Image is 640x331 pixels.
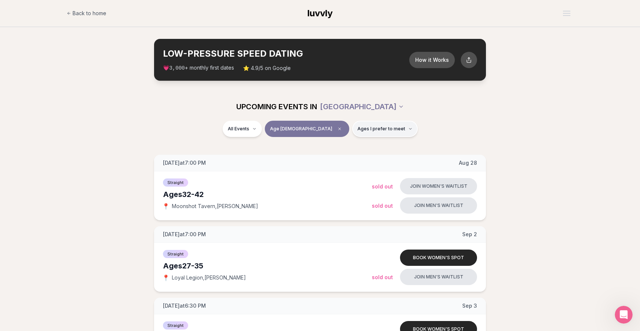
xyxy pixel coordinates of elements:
[169,65,185,71] span: 3,000
[400,197,477,214] button: Join men's waitlist
[228,126,249,132] span: All Events
[462,231,477,238] span: Sep 2
[163,64,234,72] span: 💗 + monthly first dates
[243,64,291,72] span: ⭐ 4.9/5 on Google
[163,275,169,281] span: 📍
[372,203,393,209] span: Sold Out
[400,269,477,285] button: Join men's waitlist
[372,183,393,190] span: Sold Out
[163,48,409,60] h2: LOW-PRESSURE SPEED DATING
[459,159,477,167] span: Aug 28
[307,7,333,19] a: luvvly
[400,250,477,266] button: Book women's spot
[163,231,206,238] span: [DATE] at 7:00 PM
[265,121,349,137] button: Age [DEMOGRAPHIC_DATA]Clear age
[163,203,169,209] span: 📍
[335,124,344,133] span: Clear age
[307,8,333,19] span: luvvly
[462,302,477,310] span: Sep 3
[172,274,246,281] span: Loyal Legion , [PERSON_NAME]
[163,189,372,200] div: Ages 32-42
[615,306,633,324] iframe: Intercom live chat
[67,6,106,21] a: Back to home
[223,121,262,137] button: All Events
[172,203,258,210] span: Moonshot Tavern , [PERSON_NAME]
[163,302,206,310] span: [DATE] at 6:30 PM
[163,159,206,167] span: [DATE] at 7:00 PM
[73,10,106,17] span: Back to home
[352,121,418,137] button: Ages I prefer to meet
[400,178,477,194] button: Join women's waitlist
[409,52,455,68] button: How it Works
[163,261,372,271] div: Ages 27-35
[163,178,188,187] span: Straight
[560,8,573,19] button: Open menu
[357,126,405,132] span: Ages I prefer to meet
[163,321,188,330] span: Straight
[270,126,332,132] span: Age [DEMOGRAPHIC_DATA]
[320,98,404,115] button: [GEOGRAPHIC_DATA]
[163,250,188,258] span: Straight
[372,274,393,280] span: Sold Out
[236,101,317,112] span: UPCOMING EVENTS IN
